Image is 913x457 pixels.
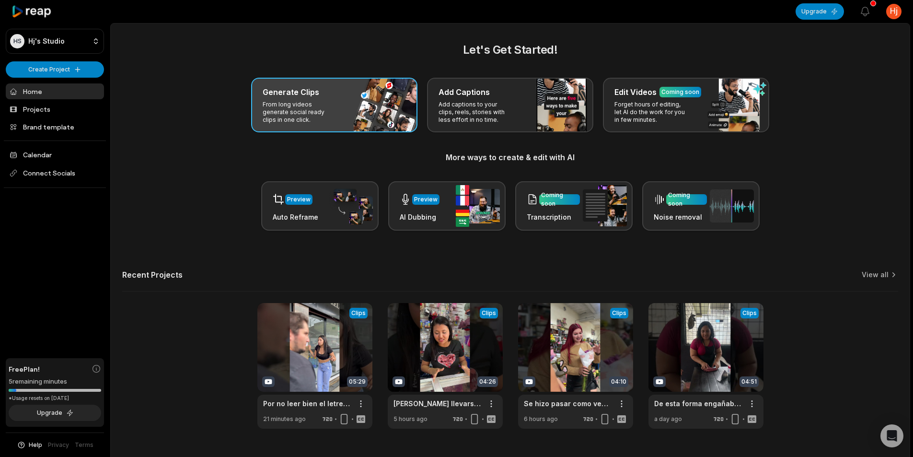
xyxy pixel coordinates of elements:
div: Coming soon [541,191,578,208]
img: noise_removal.png [710,189,754,223]
div: HS [10,34,24,48]
a: Se hizo pasar como vendedora de un local para hacer dinero y la descubrieron de esta forma. [524,398,612,409]
h3: Noise removal [654,212,707,222]
h2: Recent Projects [122,270,183,280]
h3: AI Dubbing [400,212,439,222]
p: From long videos generate social ready clips in one click. [263,101,337,124]
div: *Usage resets on [DATE] [9,395,101,402]
a: View all [862,270,889,280]
h3: Transcription [527,212,580,222]
p: Add captions to your clips, reels, stories with less effort in no time. [439,101,513,124]
button: Help [17,441,42,449]
a: [PERSON_NAME] llevarse sin pagar el reloj más caro de esta tienda pero fue descubierta de esta fo... [393,398,482,409]
span: Connect Socials [6,164,104,182]
span: Help [29,441,42,449]
a: Privacy [48,441,69,449]
button: Upgrade [796,3,844,20]
a: Projects [6,101,104,117]
img: auto_reframe.png [329,187,373,225]
h3: More ways to create & edit with AI [122,152,898,163]
div: Preview [287,195,311,204]
div: Preview [414,195,438,204]
div: Coming soon [668,191,705,208]
button: Create Project [6,61,104,78]
h3: Generate Clips [263,86,319,98]
a: Brand template [6,119,104,135]
h3: Auto Reframe [273,212,318,222]
span: Free Plan! [9,364,40,374]
a: Home [6,83,104,99]
div: 5 remaining minutes [9,377,101,387]
h3: Edit Videos [614,86,657,98]
a: Calendar [6,147,104,163]
div: Open Intercom Messenger [880,424,903,447]
a: De esta forma engañaba a las personas para vender tarifas vacías a un alto valor. [654,398,742,409]
img: ai_dubbing.png [456,185,500,227]
h2: Let's Get Started! [122,41,898,59]
div: Coming soon [661,88,699,96]
p: Forget hours of editing, let AI do the work for you in few minutes. [614,101,689,124]
button: Upgrade [9,405,101,421]
p: Hj's Studio [28,37,65,46]
img: transcription.png [583,185,627,226]
a: Terms [75,441,93,449]
h3: Add Captions [439,86,490,98]
a: Por no leer bien el letrero, tuvieron que pagar más de lo que pensaban, pero al final pasa esto. [263,398,351,409]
